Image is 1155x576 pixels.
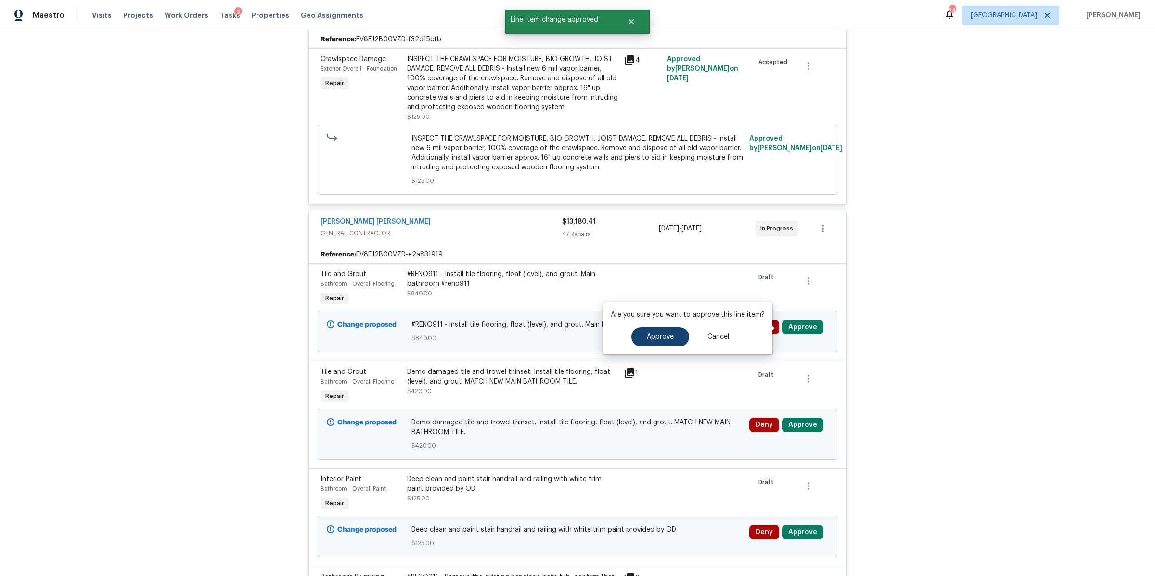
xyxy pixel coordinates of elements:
[758,272,778,282] span: Draft
[321,391,348,401] span: Repair
[659,225,679,232] span: [DATE]
[321,369,366,375] span: Tile and Grout
[407,54,618,112] div: INSPECT THE CRAWLSPACE FOR MOISTURE, BIO GROWTH, JOIST DAMAGE, REMOVE ALL DEBRIS - Install new 6 ...
[631,327,689,346] button: Approve
[562,230,659,239] div: 47 Repairs
[667,75,689,82] span: [DATE]
[782,320,823,334] button: Approve
[321,250,356,259] b: Reference:
[321,486,386,492] span: Bathroom - Overall Paint
[749,135,842,152] span: Approved by [PERSON_NAME] on
[321,294,348,303] span: Repair
[971,11,1037,20] span: [GEOGRAPHIC_DATA]
[749,525,779,539] button: Deny
[165,11,208,20] span: Work Orders
[407,474,618,494] div: Deep clean and paint stair handrail and railing with white trim paint provided by OD
[407,388,432,394] span: $420.00
[758,57,791,67] span: Accepted
[321,281,395,287] span: Bathroom - Overall Flooring
[616,12,647,31] button: Close
[321,56,386,63] span: Crawlspace Damage
[321,35,356,44] b: Reference:
[758,370,778,380] span: Draft
[760,224,797,233] span: In Progress
[411,441,744,450] span: $420.00
[782,418,823,432] button: Approve
[411,333,744,343] span: $840.00
[647,333,674,341] span: Approve
[611,310,765,320] p: Are you sure you want to approve this line item?
[667,56,738,82] span: Approved by [PERSON_NAME] on
[411,320,744,330] span: #RENO911 - Install tile flooring, float (level), and grout. Main bathroom #reno911
[1082,11,1141,20] span: [PERSON_NAME]
[309,246,846,263] div: FV8EJ2B00VZD-e2a831919
[681,225,702,232] span: [DATE]
[411,176,744,186] span: $125.00
[821,145,842,152] span: [DATE]
[321,499,348,508] span: Repair
[321,78,348,88] span: Repair
[411,538,744,548] span: $125.00
[33,11,64,20] span: Maestro
[659,224,702,233] span: -
[707,333,729,341] span: Cancel
[692,327,744,346] button: Cancel
[309,31,846,48] div: FV8EJ2B00VZD-f32d15cfb
[321,218,431,225] a: [PERSON_NAME] [PERSON_NAME]
[337,419,397,426] b: Change proposed
[411,418,744,437] span: Demo damaged tile and trowel thinset. Install tile flooring, float (level), and grout. MATCH NEW ...
[321,379,395,384] span: Bathroom - Overall Flooring
[301,11,363,20] span: Geo Assignments
[758,477,778,487] span: Draft
[321,271,366,278] span: Tile and Grout
[321,66,397,72] span: Exterior Overall - Foundation
[337,321,397,328] b: Change proposed
[337,526,397,533] b: Change proposed
[782,525,823,539] button: Approve
[411,134,744,172] span: INSPECT THE CRAWLSPACE FOR MOISTURE, BIO GROWTH, JOIST DAMAGE, REMOVE ALL DEBRIS - Install new 6 ...
[92,11,112,20] span: Visits
[562,218,596,225] span: $13,180.41
[234,7,242,17] div: 3
[624,367,661,379] div: 1
[407,367,618,386] div: Demo damaged tile and trowel thinset. Install tile flooring, float (level), and grout. MATCH NEW ...
[411,525,744,535] span: Deep clean and paint stair handrail and railing with white trim paint provided by OD
[624,54,661,66] div: 4
[949,6,955,15] div: 24
[749,418,779,432] button: Deny
[407,269,618,289] div: #RENO911 - Install tile flooring, float (level), and grout. Main bathroom #reno911
[407,496,430,501] span: $125.00
[220,12,240,19] span: Tasks
[321,229,562,238] span: GENERAL_CONTRACTOR
[505,10,616,30] span: Line Item change approved
[123,11,153,20] span: Projects
[407,114,430,120] span: $125.00
[252,11,289,20] span: Properties
[407,291,432,296] span: $840.00
[321,476,361,483] span: Interior Paint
